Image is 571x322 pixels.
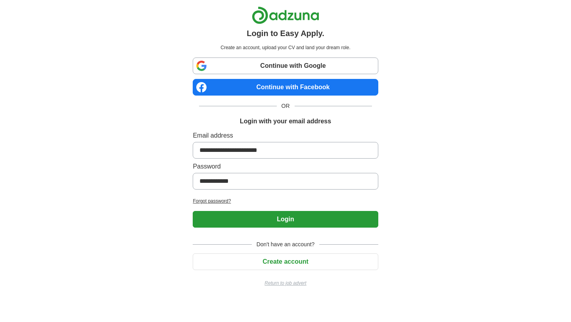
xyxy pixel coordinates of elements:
a: Continue with Facebook [193,79,378,96]
p: Create an account, upload your CV and land your dream role. [194,44,376,51]
img: Adzuna logo [252,6,319,24]
a: Continue with Google [193,57,378,74]
span: OR [277,102,295,110]
a: Create account [193,258,378,265]
label: Email address [193,131,378,140]
span: Don't have an account? [252,240,320,249]
button: Login [193,211,378,228]
label: Password [193,162,378,171]
a: Return to job advert [193,280,378,287]
h1: Login to Easy Apply. [247,27,324,39]
a: Forgot password? [193,197,378,205]
button: Create account [193,253,378,270]
h1: Login with your email address [240,117,331,126]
